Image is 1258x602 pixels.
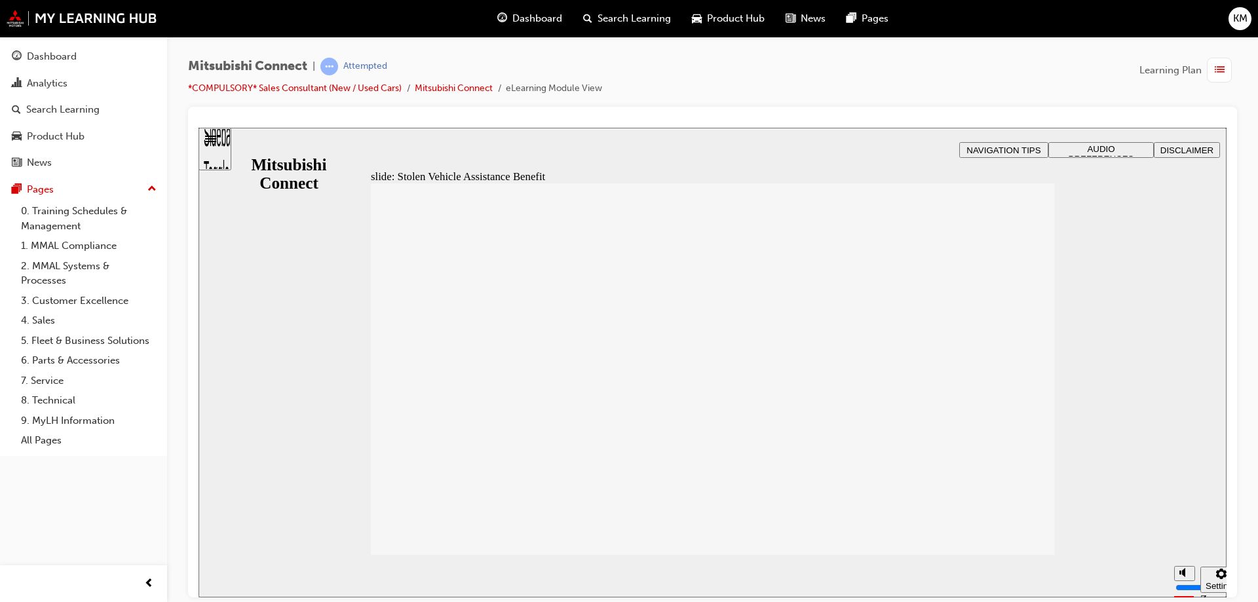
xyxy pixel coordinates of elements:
[955,14,1021,30] button: DISCLAIMER
[1215,62,1225,79] span: list-icon
[5,178,162,202] button: Pages
[761,14,850,30] button: NAVIGATION TIPS
[12,184,22,196] span: pages-icon
[5,124,162,149] a: Product Hub
[976,438,997,453] button: Mute (Ctrl+Alt+M)
[1139,63,1202,78] span: Learning Plan
[415,83,493,94] a: Mitsubishi Connect
[5,71,162,96] a: Analytics
[188,59,307,74] span: Mitsubishi Connect
[801,11,826,26] span: News
[27,155,52,170] div: News
[7,10,157,27] img: mmal
[692,10,702,27] span: car-icon
[5,151,162,175] a: News
[16,390,162,411] a: 8. Technical
[27,76,67,91] div: Analytics
[12,104,21,116] span: search-icon
[343,60,387,73] div: Attempted
[16,411,162,431] a: 9. MyLH Information
[1002,465,1028,504] label: Zoom to fit
[598,11,671,26] span: Search Learning
[12,51,22,63] span: guage-icon
[583,10,592,27] span: search-icon
[1233,11,1248,26] span: KM
[1002,439,1044,465] button: Settings
[16,331,162,351] a: 5. Fleet & Business Solutions
[5,45,162,69] a: Dashboard
[977,455,1061,465] input: volume
[847,10,856,27] span: pages-icon
[862,11,888,26] span: Pages
[775,5,836,32] a: news-iconNews
[188,83,402,94] a: *COMPULSORY* Sales Consultant (New / Used Cars)
[26,102,100,117] div: Search Learning
[27,182,54,197] div: Pages
[1007,453,1039,463] div: Settings
[16,201,162,236] a: 0. Training Schedules & Management
[786,10,795,27] span: news-icon
[16,256,162,291] a: 2. MMAL Systems & Processes
[487,5,573,32] a: guage-iconDashboard
[707,11,765,26] span: Product Hub
[12,157,22,169] span: news-icon
[573,5,681,32] a: search-iconSearch Learning
[12,131,22,143] span: car-icon
[5,42,162,178] button: DashboardAnalyticsSearch LearningProduct HubNews
[27,49,77,64] div: Dashboard
[1229,7,1251,30] button: KM
[1139,58,1237,83] button: Learning Plan
[16,291,162,311] a: 3. Customer Excellence
[5,98,162,122] a: Search Learning
[681,5,775,32] a: car-iconProduct Hub
[850,14,955,30] button: AUDIO PREFERENCES
[320,58,338,75] span: learningRecordVerb_ATTEMPT-icon
[313,59,315,74] span: |
[16,310,162,331] a: 4. Sales
[768,18,842,28] span: NAVIGATION TIPS
[962,18,1015,28] span: DISCLAIMER
[16,350,162,371] a: 6. Parts & Accessories
[969,427,1021,470] div: misc controls
[512,11,562,26] span: Dashboard
[836,5,899,32] a: pages-iconPages
[506,81,602,96] li: eLearning Module View
[144,576,154,592] span: prev-icon
[870,16,936,36] span: AUDIO PREFERENCES
[16,236,162,256] a: 1. MMAL Compliance
[147,181,157,198] span: up-icon
[16,371,162,391] a: 7. Service
[16,430,162,451] a: All Pages
[27,129,85,144] div: Product Hub
[497,10,507,27] span: guage-icon
[12,78,22,90] span: chart-icon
